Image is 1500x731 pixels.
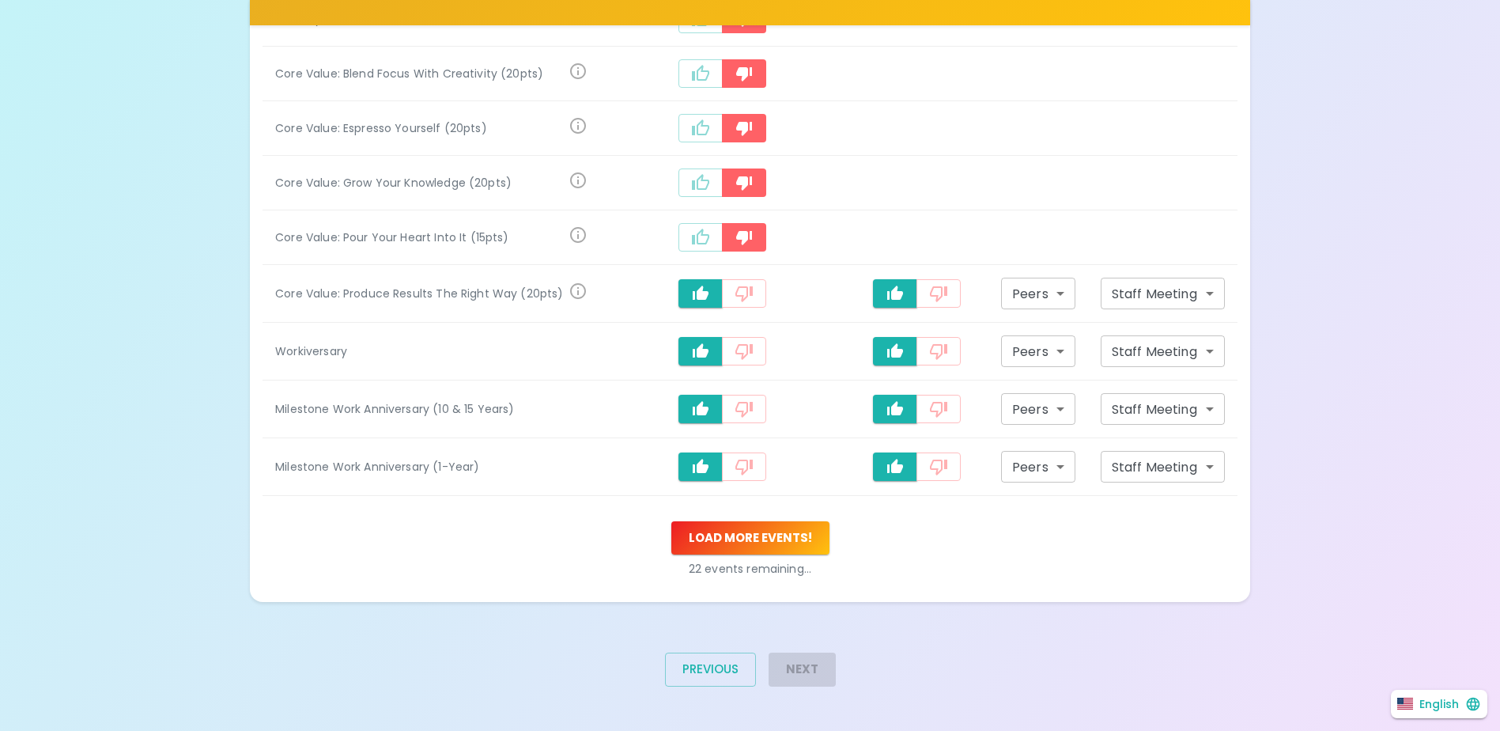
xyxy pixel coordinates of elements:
svg: Come to work to make a difference in your own way [569,225,588,244]
div: Staff Meeting [1101,278,1225,309]
svg: Find success working together and doing the right thing [569,282,588,301]
div: Core Value: Pour Your Heart Into It (15pts) [275,229,569,245]
svg: Follow your curiosity and learn together [569,171,588,190]
div: Peers [1001,451,1075,483]
div: Core Value: Grow Your Knowledge (20pts) [275,175,569,191]
div: Workiversary [275,343,588,359]
p: English [1419,696,1459,712]
div: Peers [1001,278,1075,309]
button: Load more events! [671,521,829,555]
svg: Achieve goals today and innovate for tomorrow [569,62,588,81]
div: Staff Meeting [1101,335,1225,367]
div: Core Value: Espresso Yourself (20pts) [275,120,569,136]
div: Peers [1001,393,1075,425]
div: Staff Meeting [1101,451,1225,483]
div: Core Value: Blend Focus With Creativity (20pts) [275,66,569,81]
div: Milestone Work Anniversary (1-Year) [275,459,588,475]
img: United States flag [1397,698,1413,710]
p: 22 events remaining... [263,561,1237,577]
div: Staff Meeting [1101,393,1225,425]
div: Peers [1001,335,1075,367]
div: Core Value: Produce Results The Right Way (20pts) [275,286,569,301]
button: Previous [665,653,756,686]
button: English [1391,690,1487,718]
svg: Share your voice and your ideas [569,116,588,135]
div: Milestone Work Anniversary (10 & 15 Years) [275,401,588,417]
